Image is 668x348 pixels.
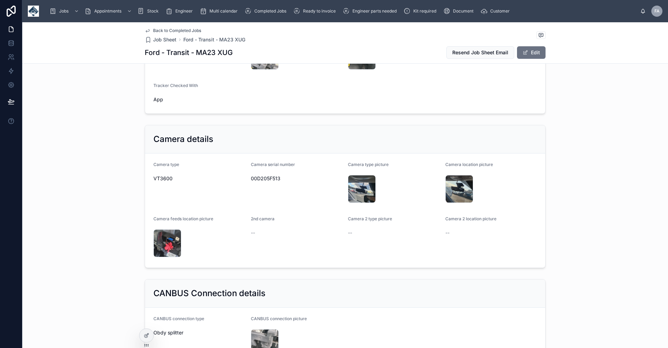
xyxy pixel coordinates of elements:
[352,8,397,14] span: Engineer parts needed
[94,8,121,14] span: Appointments
[153,134,213,145] h2: Camera details
[341,5,401,17] a: Engineer parts needed
[251,216,275,221] span: 2nd camera
[251,162,295,167] span: Camera serial number
[153,216,213,221] span: Camera feeds location picture
[446,46,514,59] button: Resend Job Sheet Email
[251,316,307,321] span: CANBUS connection picture
[654,8,660,14] span: FA
[164,5,198,17] a: Engineer
[175,8,193,14] span: Engineer
[517,46,546,59] button: Edit
[254,8,286,14] span: Completed Jobs
[153,28,201,33] span: Back to Completed Jobs
[183,36,245,43] a: Ford - Transit - MA23 XUG
[490,8,510,14] span: Customer
[413,8,436,14] span: Kit required
[153,36,176,43] span: Job Sheet
[445,216,496,221] span: Camera 2 location picture
[47,5,82,17] a: Jobs
[28,6,39,17] img: App logo
[59,8,69,14] span: Jobs
[445,229,450,236] span: --
[348,216,392,221] span: Camera 2 type picture
[452,49,508,56] span: Resend Job Sheet Email
[153,288,265,299] h2: CANBUS Connection details
[209,8,238,14] span: Multi calendar
[251,175,343,182] span: 00D205F513
[441,5,478,17] a: Document
[153,175,245,182] span: VT3600
[401,5,441,17] a: Kit required
[445,162,493,167] span: Camera location picture
[348,162,389,167] span: Camera type picture
[153,83,198,88] span: Tracker Checked With
[478,5,515,17] a: Customer
[153,96,245,103] span: App
[198,5,242,17] a: Multi calendar
[291,5,341,17] a: Ready to invoice
[135,5,164,17] a: Stock
[145,36,176,43] a: Job Sheet
[453,8,474,14] span: Document
[82,5,135,17] a: Appointments
[147,8,159,14] span: Stock
[251,229,255,236] span: --
[153,329,245,336] span: Obdy splitter
[45,3,640,19] div: scrollable content
[348,229,352,236] span: --
[303,8,336,14] span: Ready to invoice
[145,48,233,57] h1: Ford - Transit - MA23 XUG
[242,5,291,17] a: Completed Jobs
[153,162,179,167] span: Camera type
[145,28,201,33] a: Back to Completed Jobs
[153,316,204,321] span: CANBUS connection type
